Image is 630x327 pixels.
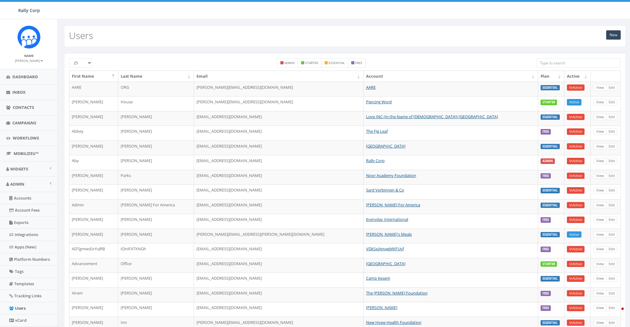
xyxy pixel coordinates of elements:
a: InActive [567,84,585,91]
a: InActive [567,114,585,120]
td: Advancement [69,258,118,273]
span: Inbox [12,89,26,95]
td: House [118,96,194,111]
td: AARE [69,82,118,97]
a: View [594,261,606,267]
span: Dashboard [12,74,38,80]
a: View [594,246,606,252]
td: [PERSON_NAME] [118,111,194,126]
a: InActive [567,202,585,209]
td: [PERSON_NAME] [118,214,194,229]
td: [PERSON_NAME] [118,287,194,302]
a: Rally Corp [366,158,385,163]
a: AARE [366,84,376,90]
a: View [594,114,606,120]
span: Campaigns [12,120,36,126]
span: Rally Corp [18,7,40,13]
a: InActive [567,158,585,164]
a: Edit [606,187,617,194]
a: Edit [606,275,617,282]
a: InActive [567,173,585,179]
label: FREE [541,247,551,252]
td: [PERSON_NAME][EMAIL_ADDRESS][DOMAIN_NAME] [194,96,364,111]
a: View [594,128,606,135]
th: Account: activate to sort column ascending [364,71,538,82]
td: Admin [69,199,118,214]
a: View [594,84,606,91]
a: Edit [606,143,617,150]
td: [PERSON_NAME][EMAIL_ADDRESS][DOMAIN_NAME] [194,82,364,97]
a: Noor Academy Foundation [366,173,416,178]
a: Edit [606,261,617,267]
a: View [594,202,606,209]
td: [PERSON_NAME] [69,111,118,126]
a: View [594,173,606,179]
input: Type to search [537,58,621,67]
label: FREE [541,291,551,296]
label: STARTER [541,100,557,105]
label: ESSENTIAL [541,144,560,149]
a: InActive [567,128,585,135]
th: First Name: activate to sort column descending [69,71,118,82]
span: Admin [10,181,24,187]
a: Sard Verbinnen & Co [366,187,404,193]
a: New [606,30,621,40]
th: Last Name: activate to sort column ascending [118,71,194,82]
a: InActive [567,275,585,282]
a: Edit [606,84,617,91]
label: FREE [541,173,551,179]
td: tDniFATXNGh [118,243,194,258]
img: Icon_1.png [17,25,41,49]
a: Edit [606,231,617,238]
a: [PERSON_NAME] [15,58,43,63]
a: [PERSON_NAME] For America [366,202,420,208]
span: Widgets [10,166,28,172]
label: FREE [541,129,551,135]
td: [EMAIL_ADDRESS][DOMAIN_NAME] [194,126,364,140]
td: [EMAIL_ADDRESS][DOMAIN_NAME] [194,302,364,317]
td: [PERSON_NAME] [69,96,118,111]
a: The [PERSON_NAME] Foundation [366,290,428,296]
td: [PERSON_NAME][EMAIL_ADDRESS][PERSON_NAME][DOMAIN_NAME] [194,229,364,243]
a: Edit [606,290,617,297]
a: InActive [567,246,585,252]
td: [EMAIL_ADDRESS][DOMAIN_NAME] [194,155,364,170]
td: [PERSON_NAME] [118,273,194,287]
td: [EMAIL_ADDRESS][DOMAIN_NAME] [194,184,364,199]
a: View [594,143,606,150]
a: VDkSxjAmagMKFUyf [366,246,404,252]
small: free [355,61,362,65]
a: Edit [606,99,617,105]
small: starter [305,61,318,65]
a: View [594,275,606,282]
a: InActive [567,217,585,223]
th: Active: activate to sort column ascending [564,71,591,82]
a: InActive [567,261,585,267]
a: View [594,99,606,105]
a: InActive [567,290,585,297]
td: [PERSON_NAME] [69,302,118,317]
a: Edit [606,305,617,311]
td: [PERSON_NAME] [118,155,194,170]
small: essential [329,61,345,65]
td: [PERSON_NAME] [118,184,194,199]
a: Love INC (In the Name of [DEMOGRAPHIC_DATA]) [GEOGRAPHIC_DATA] [366,114,498,119]
label: STARTER [541,261,557,267]
a: View [594,320,606,326]
label: ESSENTIAL [541,232,560,238]
th: Plan: activate to sort column ascending [538,71,564,82]
td: [EMAIL_ADDRESS][DOMAIN_NAME] [194,170,364,185]
a: [GEOGRAPHIC_DATA] [366,261,405,266]
td: ORG [118,82,194,97]
a: View [594,217,606,223]
a: View [594,290,606,297]
a: View [594,158,606,164]
td: [PERSON_NAME] [118,302,194,317]
small: Name [24,54,34,58]
a: [GEOGRAPHIC_DATA] [366,143,405,149]
label: ESSENTIAL [541,203,560,208]
a: Camp Kesem [366,275,390,281]
td: [PERSON_NAME] [69,184,118,199]
a: Everyday International [366,217,408,222]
